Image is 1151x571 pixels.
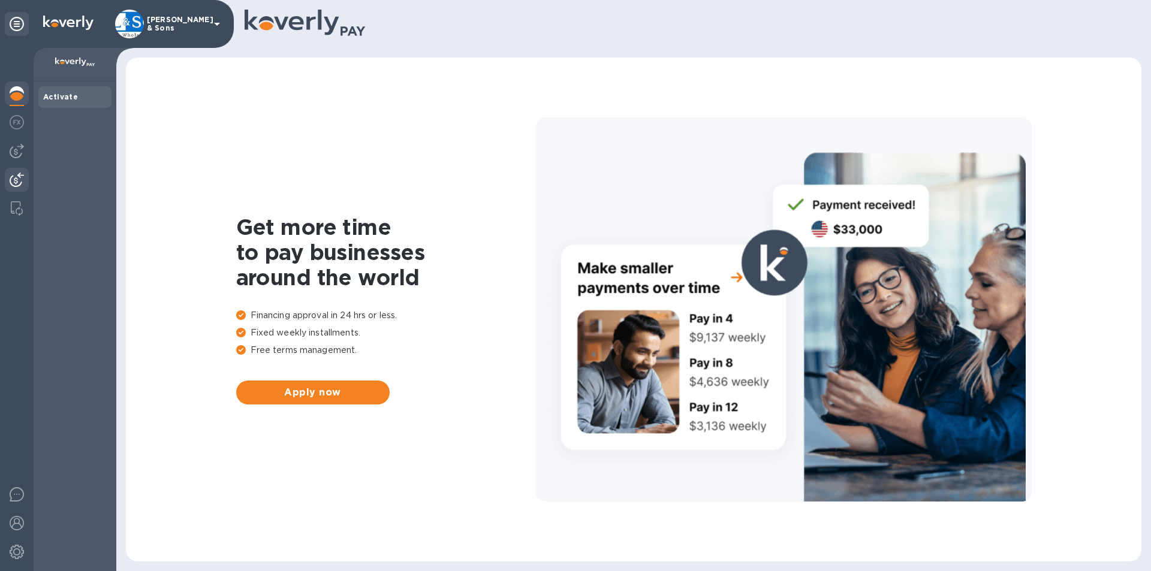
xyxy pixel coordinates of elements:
div: Unpin categories [5,12,29,36]
p: Fixed weekly installments. [236,327,536,339]
h1: Get more time to pay businesses around the world [236,214,536,290]
b: Activate [43,92,78,101]
button: Apply now [236,380,390,404]
img: Foreign exchange [10,115,24,129]
p: Financing approval in 24 hrs or less. [236,309,536,322]
span: Apply now [246,385,380,400]
p: [PERSON_NAME] & Sons [147,16,207,32]
p: Free terms management. [236,344,536,357]
img: Logo [43,16,94,30]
